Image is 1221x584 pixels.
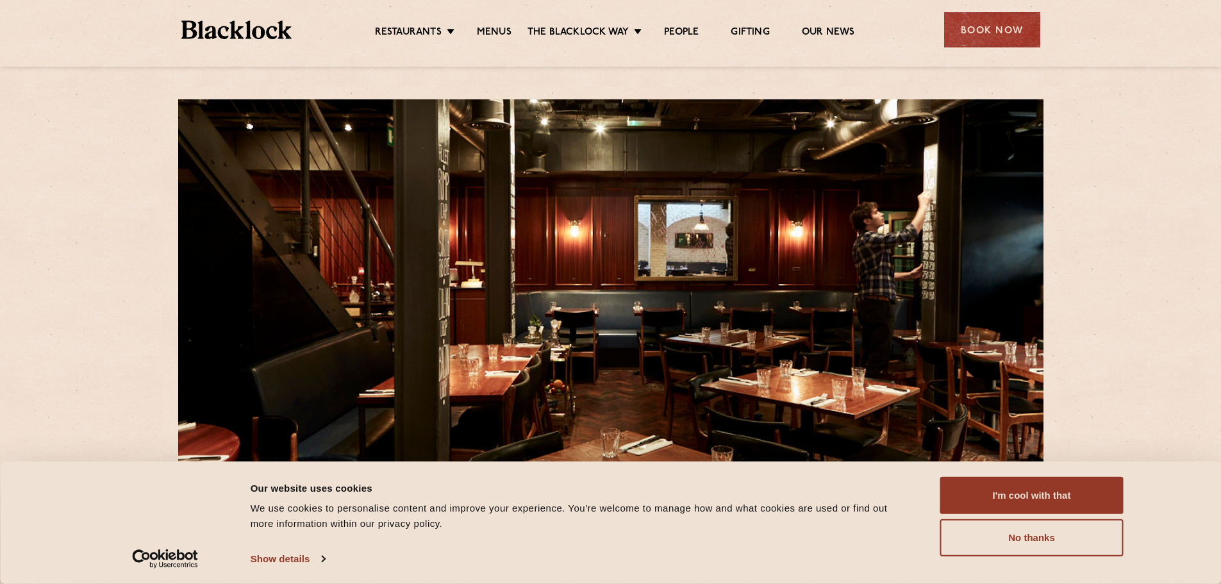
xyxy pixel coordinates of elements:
[731,26,769,40] a: Gifting
[664,26,699,40] a: People
[940,477,1124,514] button: I'm cool with that
[181,21,292,39] img: BL_Textured_Logo-footer-cropped.svg
[940,519,1124,556] button: No thanks
[109,549,221,569] a: Usercentrics Cookiebot - opens in a new window
[944,12,1040,47] div: Book Now
[251,480,911,496] div: Our website uses cookies
[251,501,911,531] div: We use cookies to personalise content and improve your experience. You're welcome to manage how a...
[527,26,629,40] a: The Blacklock Way
[477,26,511,40] a: Menus
[802,26,855,40] a: Our News
[251,549,325,569] a: Show details
[375,26,442,40] a: Restaurants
